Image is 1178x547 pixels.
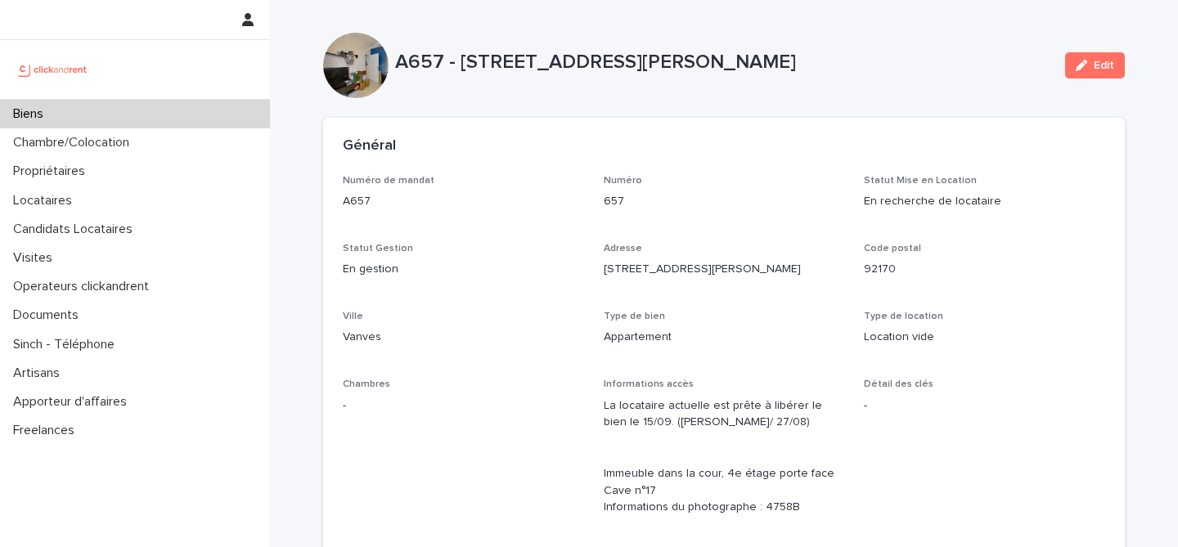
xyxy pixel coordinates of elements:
p: En gestion [343,261,584,278]
p: Freelances [7,423,88,438]
span: Type de bien [604,312,665,321]
span: Adresse [604,244,642,253]
img: UCB0brd3T0yccxBKYDjQ [13,53,92,86]
p: Propriétaires [7,164,98,179]
p: - [864,397,1105,415]
span: Numéro [604,176,642,186]
p: 92170 [864,261,1105,278]
button: Edit [1065,52,1125,78]
span: Statut Mise en Location [864,176,977,186]
p: Vanves [343,329,584,346]
p: Biens [7,106,56,122]
p: En recherche de locataire [864,193,1105,210]
p: Locataires [7,193,85,208]
p: La locataire actuelle est prête à libérer le bien le 15/09. ([PERSON_NAME]/ 27/08) Immeuble dans ... [604,397,845,517]
p: - [343,397,584,415]
span: Code postal [864,244,921,253]
p: Visites [7,250,65,266]
span: Type de location [864,312,943,321]
p: Candidats Locataires [7,222,146,237]
p: 657 [604,193,845,210]
p: Sinch - Téléphone [7,337,128,352]
span: Edit [1094,60,1114,71]
span: Chambres [343,379,390,389]
p: Operateurs clickandrent [7,279,162,294]
span: Informations accès [604,379,694,389]
span: Détail des clés [864,379,933,389]
p: Documents [7,307,92,323]
p: Chambre/Colocation [7,135,142,150]
span: Ville [343,312,363,321]
p: Appartement [604,329,845,346]
p: Location vide [864,329,1105,346]
p: [STREET_ADDRESS][PERSON_NAME] [604,261,845,278]
p: Apporteur d'affaires [7,394,140,410]
h2: Général [343,137,396,155]
p: Artisans [7,365,73,381]
p: A657 - [STREET_ADDRESS][PERSON_NAME] [395,51,1052,74]
span: Statut Gestion [343,244,413,253]
span: Numéro de mandat [343,176,434,186]
p: A657 [343,193,584,210]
